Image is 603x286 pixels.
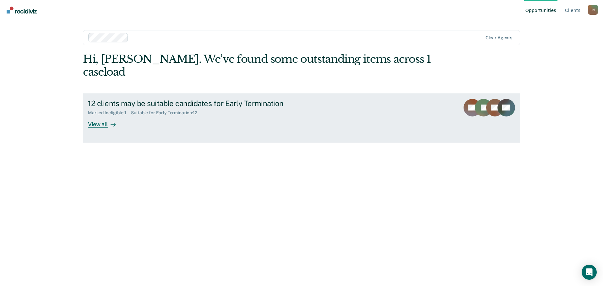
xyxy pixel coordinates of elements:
[582,265,597,280] div: Open Intercom Messenger
[88,116,123,128] div: View all
[588,5,598,15] button: Profile dropdown button
[131,110,202,116] div: Suitable for Early Termination : 12
[88,110,131,116] div: Marked Ineligible : 1
[486,35,512,40] div: Clear agents
[7,7,37,13] img: Recidiviz
[83,53,433,78] div: Hi, [PERSON_NAME]. We’ve found some outstanding items across 1 caseload
[588,5,598,15] div: J N
[88,99,308,108] div: 12 clients may be suitable candidates for Early Termination
[83,94,520,143] a: 12 clients may be suitable candidates for Early TerminationMarked Ineligible:1Suitable for Early ...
